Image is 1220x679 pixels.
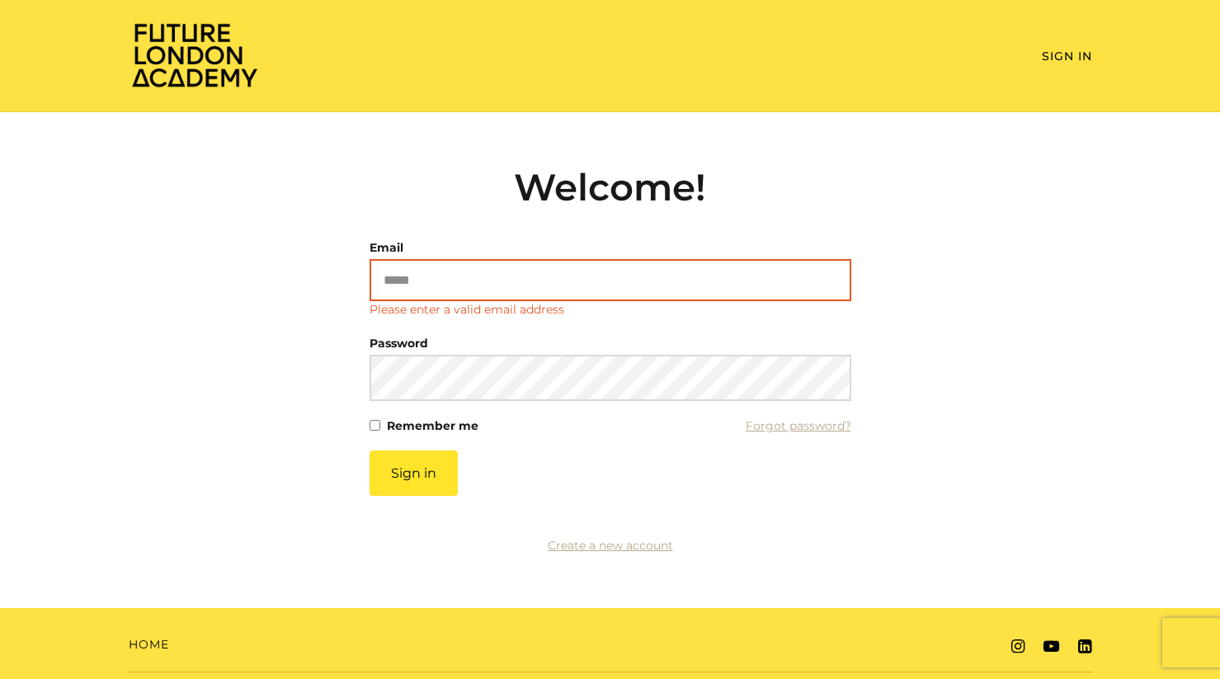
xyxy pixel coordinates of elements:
[746,414,851,437] a: Forgot password?
[370,301,564,318] p: Please enter a valid email address
[370,332,428,355] label: Password
[129,636,169,653] a: Home
[387,414,478,437] label: Remember me
[370,450,458,496] button: Sign in
[370,236,403,259] label: Email
[370,165,851,210] h2: Welcome!
[129,21,261,88] img: Home Page
[548,538,673,553] a: Create a new account
[1042,49,1092,64] a: Sign In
